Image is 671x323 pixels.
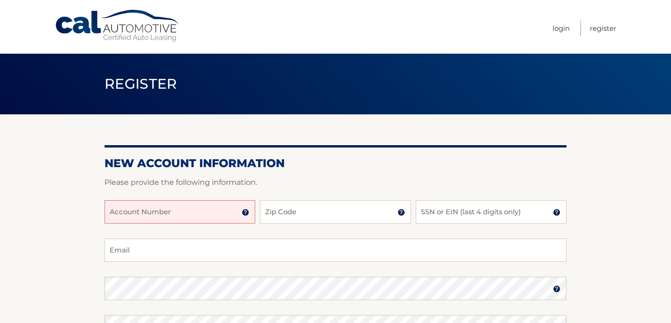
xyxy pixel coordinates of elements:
[55,9,181,42] a: Cal Automotive
[105,239,566,262] input: Email
[398,209,405,216] img: tooltip.svg
[105,156,566,170] h2: New Account Information
[105,176,566,189] p: Please provide the following information.
[260,200,411,224] input: Zip Code
[553,209,560,216] img: tooltip.svg
[105,75,177,92] span: Register
[242,209,249,216] img: tooltip.svg
[552,21,570,36] a: Login
[590,21,616,36] a: Register
[416,200,566,224] input: SSN or EIN (last 4 digits only)
[105,200,255,224] input: Account Number
[553,285,560,293] img: tooltip.svg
